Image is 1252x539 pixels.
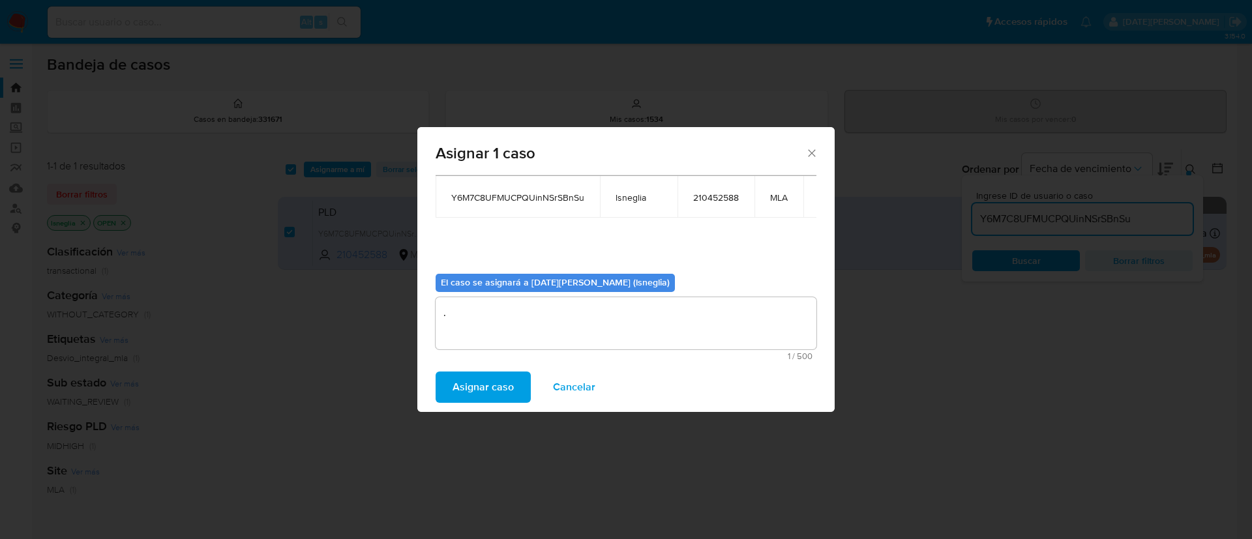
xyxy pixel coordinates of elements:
b: El caso se asignará a [DATE][PERSON_NAME] (lsneglia) [441,276,670,289]
span: Y6M7C8UFMUCPQUinNSrSBnSu [451,192,584,203]
button: Asignar caso [436,371,531,403]
span: 210452588 [693,192,739,203]
span: Asignar caso [453,373,514,401]
button: Cerrar ventana [805,147,817,158]
span: Máximo 500 caracteres [440,352,812,360]
textarea: . [436,297,816,349]
span: Cancelar [553,373,595,401]
span: lsneglia [616,192,662,203]
span: MLA [770,192,788,203]
button: Cancelar [536,371,612,403]
span: Asignar 1 caso [436,145,805,161]
div: assign-modal [417,127,835,412]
